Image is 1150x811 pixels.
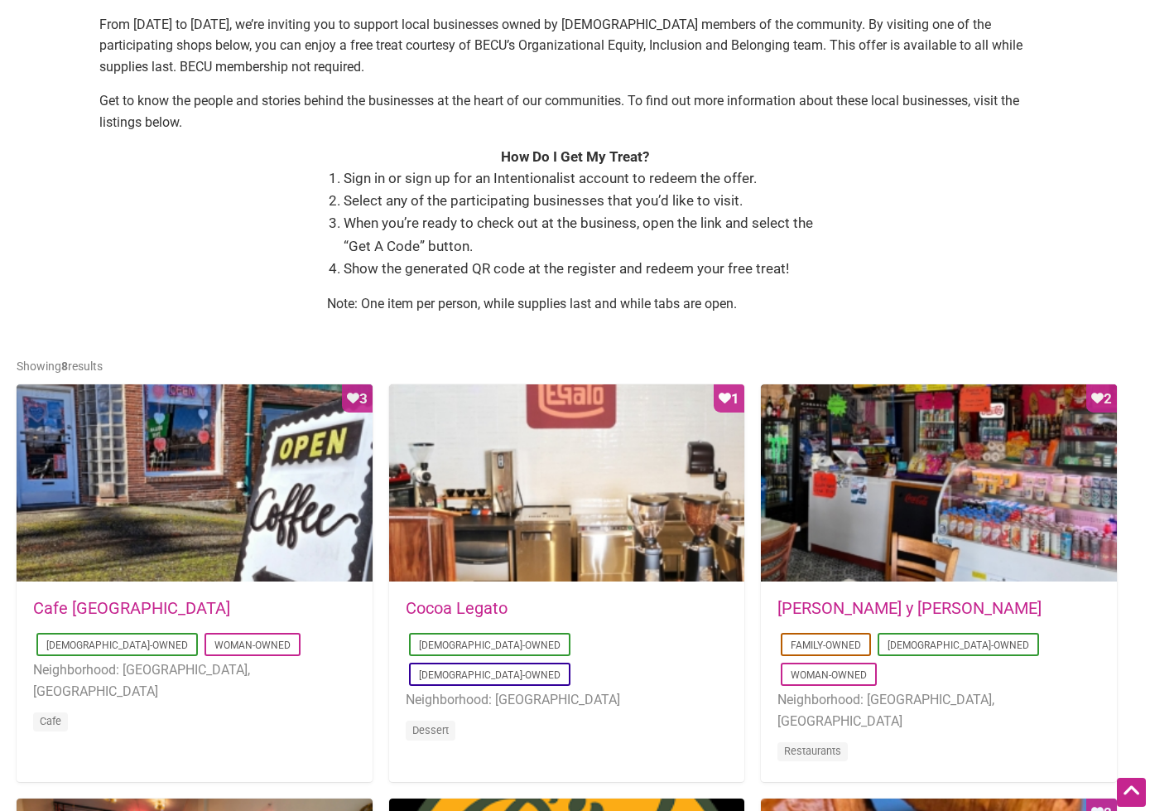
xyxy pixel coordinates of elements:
[777,689,1100,731] li: Neighborhood: [GEOGRAPHIC_DATA], [GEOGRAPHIC_DATA]
[61,360,68,373] b: 8
[791,669,867,681] a: Woman-Owned
[888,640,1029,651] a: [DEMOGRAPHIC_DATA]-Owned
[1117,778,1146,807] div: Scroll Back to Top
[344,167,824,190] li: Sign in or sign up for an Intentionalist account to redeem the offer.
[412,724,449,736] a: Dessert
[791,640,861,651] a: Family-Owned
[406,598,508,618] a: Cocoa Legato
[327,293,824,315] p: Note: One item per person, while supplies last and while tabs are open.
[777,598,1042,618] a: [PERSON_NAME] y [PERSON_NAME]
[344,258,824,280] li: Show the generated QR code at the register and redeem your free treat!
[33,598,230,618] a: Cafe [GEOGRAPHIC_DATA]
[419,640,561,651] a: [DEMOGRAPHIC_DATA]-Owned
[46,640,188,651] a: [DEMOGRAPHIC_DATA]-Owned
[17,360,103,373] span: Showing results
[501,148,649,165] strong: How Do I Get My Treat?
[344,190,824,212] li: Select any of the participating businesses that you’d like to visit.
[99,14,1051,78] p: From [DATE] to [DATE], we’re inviting you to support local businesses owned by [DEMOGRAPHIC_DATA]...
[784,745,841,757] a: Restaurants
[344,212,824,257] li: When you’re ready to check out at the business, open the link and select the “Get A Code” button.
[406,689,729,711] li: Neighborhood: [GEOGRAPHIC_DATA]
[99,90,1051,133] p: Get to know the people and stories behind the businesses at the heart of our communities. To find...
[40,715,61,727] a: Cafe
[33,659,356,702] li: Neighborhood: [GEOGRAPHIC_DATA], [GEOGRAPHIC_DATA]
[214,640,291,651] a: Woman-Owned
[419,669,561,681] a: [DEMOGRAPHIC_DATA]-Owned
